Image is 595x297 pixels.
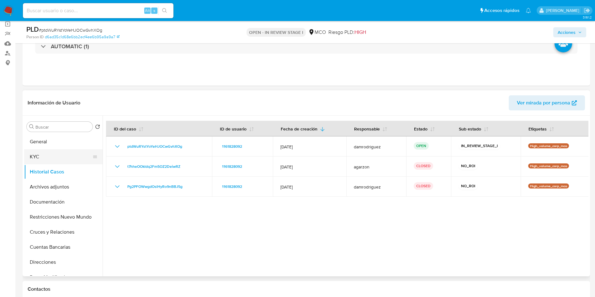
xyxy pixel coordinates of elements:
[24,209,103,225] button: Restricciones Nuevo Mundo
[328,29,366,36] span: Riesgo PLD:
[45,34,120,40] a: d6ad35c1d68e6bb2ecf4ee6b95a9a9a7
[24,164,103,179] button: Historial Casos
[26,34,44,40] b: Person ID
[484,7,519,14] span: Accesos rápidos
[28,100,80,106] h1: Información de Usuario
[546,8,582,13] p: damian.rodriguez@mercadolibre.com
[95,124,100,131] button: Volver al orden por defecto
[24,194,103,209] button: Documentación
[583,15,592,20] span: 3.161.2
[51,43,89,50] h3: AUTOMATIC (1)
[247,28,306,37] p: OPEN - IN REVIEW STAGE I
[35,39,577,54] div: AUTOMATIC (1)
[526,8,531,13] a: Notificaciones
[145,8,150,13] span: Alt
[24,179,103,194] button: Archivos adjuntos
[24,270,103,285] button: Datos Modificados
[584,7,590,14] a: Salir
[24,240,103,255] button: Cuentas Bancarias
[509,95,585,110] button: Ver mirada por persona
[23,7,173,15] input: Buscar usuario o caso...
[558,27,576,37] span: Acciones
[553,27,586,37] button: Acciones
[24,134,103,149] button: General
[24,255,103,270] button: Direcciones
[517,95,570,110] span: Ver mirada por persona
[354,29,366,36] span: HIGH
[28,286,585,292] h1: Contactos
[39,27,102,33] span: # ptdWuRYstYoYeHJOCwGvhXOg
[26,24,39,34] b: PLD
[24,225,103,240] button: Cruces y Relaciones
[24,149,98,164] button: KYC
[158,6,171,15] button: search-icon
[29,124,34,129] button: Buscar
[153,8,155,13] span: s
[35,124,90,130] input: Buscar
[308,29,326,36] div: MCO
